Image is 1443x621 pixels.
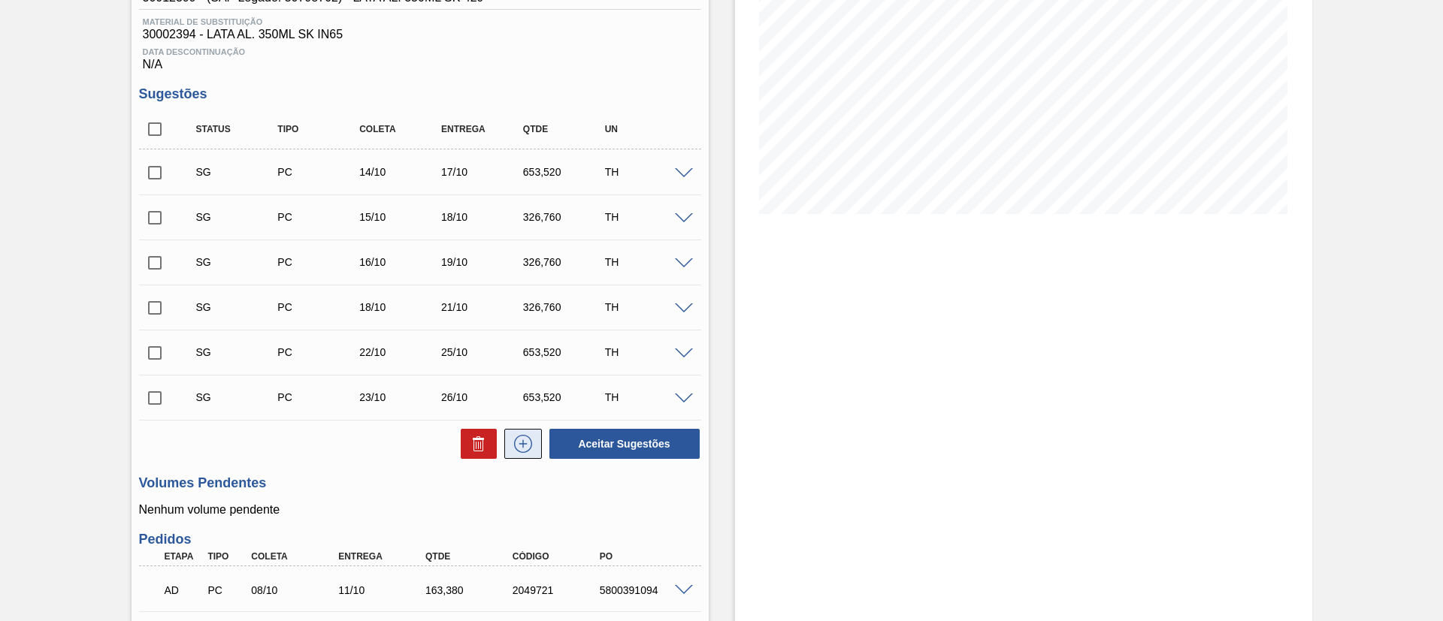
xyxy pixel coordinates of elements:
[437,211,528,223] div: 18/10/2025
[437,256,528,268] div: 19/10/2025
[204,584,249,596] div: Pedido de Compra
[139,532,701,547] h3: Pedidos
[247,551,345,562] div: Coleta
[139,475,701,491] h3: Volumes Pendentes
[334,584,432,596] div: 11/10/2025
[192,211,283,223] div: Sugestão Criada
[519,211,610,223] div: 326,760
[519,256,610,268] div: 326,760
[165,584,202,596] p: AD
[601,301,692,313] div: TH
[192,256,283,268] div: Sugestão Criada
[601,166,692,178] div: TH
[437,124,528,134] div: Entrega
[601,211,692,223] div: TH
[274,211,365,223] div: Pedido de Compra
[519,346,610,358] div: 653,520
[274,346,365,358] div: Pedido de Compra
[192,301,283,313] div: Sugestão Criada
[192,166,283,178] div: Sugestão Criada
[519,166,610,178] div: 653,520
[437,346,528,358] div: 25/10/2025
[274,256,365,268] div: Pedido de Compra
[355,346,446,358] div: 22/10/2025
[601,346,692,358] div: TH
[355,124,446,134] div: Coleta
[204,551,249,562] div: Tipo
[143,47,697,56] span: Data Descontinuação
[422,551,519,562] div: Qtde
[139,41,701,71] div: N/A
[601,124,692,134] div: UN
[437,391,528,403] div: 26/10/2025
[509,551,607,562] div: Código
[596,551,694,562] div: PO
[519,391,610,403] div: 653,520
[143,17,697,26] span: Material de Substituição
[453,429,497,459] div: Excluir Sugestões
[509,584,607,596] div: 2049721
[247,584,345,596] div: 08/10/2025
[192,346,283,358] div: Sugestão Criada
[161,551,206,562] div: Etapa
[601,391,692,403] div: TH
[422,584,519,596] div: 163,380
[274,301,365,313] div: Pedido de Compra
[519,301,610,313] div: 326,760
[437,301,528,313] div: 21/10/2025
[437,166,528,178] div: 17/10/2025
[601,256,692,268] div: TH
[355,166,446,178] div: 14/10/2025
[192,391,283,403] div: Sugestão Criada
[139,86,701,102] h3: Sugestões
[355,211,446,223] div: 15/10/2025
[519,124,610,134] div: Qtde
[143,28,697,41] span: 30002394 - LATA AL. 350ML SK IN65
[549,429,700,459] button: Aceitar Sugestões
[497,429,542,459] div: Nova sugestão
[192,124,283,134] div: Status
[355,391,446,403] div: 23/10/2025
[596,584,694,596] div: 5800391094
[274,166,365,178] div: Pedido de Compra
[139,503,701,517] p: Nenhum volume pendente
[161,574,206,607] div: Aguardando Descarga
[274,124,365,134] div: Tipo
[334,551,432,562] div: Entrega
[355,301,446,313] div: 18/10/2025
[274,391,365,403] div: Pedido de Compra
[355,256,446,268] div: 16/10/2025
[542,427,701,460] div: Aceitar Sugestões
